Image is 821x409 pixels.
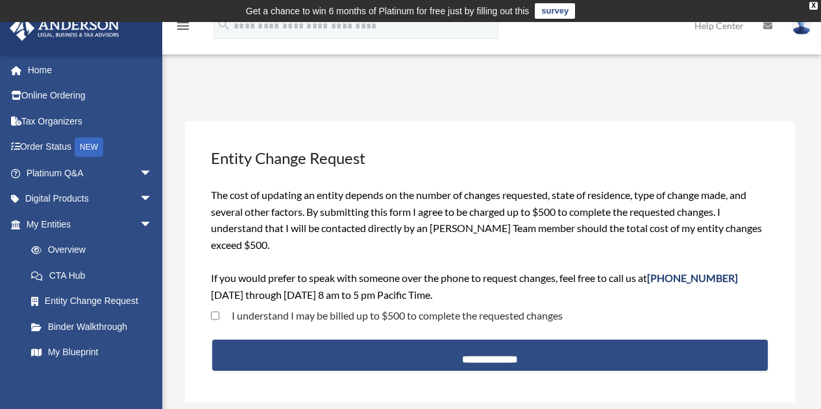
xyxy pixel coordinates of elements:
[9,57,172,83] a: Home
[140,186,165,213] span: arrow_drop_down
[18,340,172,366] a: My Blueprint
[219,310,563,321] label: I understand I may be billed up to $500 to complete the requested changes
[9,211,172,237] a: My Entitiesarrow_drop_down
[18,288,165,314] a: Entity Change Request
[9,160,172,186] a: Platinum Q&Aarrow_drop_down
[9,108,172,134] a: Tax Organizers
[175,18,191,34] i: menu
[18,365,172,391] a: Tax Due Dates
[18,314,172,340] a: Binder Walkthrough
[6,16,123,41] img: Anderson Advisors Platinum Portal
[175,23,191,34] a: menu
[246,3,530,19] div: Get a chance to win 6 months of Platinum for free just by filling out this
[9,186,172,212] a: Digital Productsarrow_drop_down
[9,83,172,109] a: Online Ordering
[75,137,103,157] div: NEW
[140,160,165,187] span: arrow_drop_down
[792,16,811,35] img: User Pic
[211,189,762,301] span: The cost of updating an entity depends on the number of changes requested, state of residence, ty...
[217,18,231,32] i: search
[809,2,818,10] div: close
[18,263,172,288] a: CTA Hub
[140,211,165,238] span: arrow_drop_down
[210,146,771,170] h3: Entity Change Request
[535,3,575,19] a: survey
[9,134,172,161] a: Order StatusNEW
[18,237,172,263] a: Overview
[647,272,738,284] span: [PHONE_NUMBER]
